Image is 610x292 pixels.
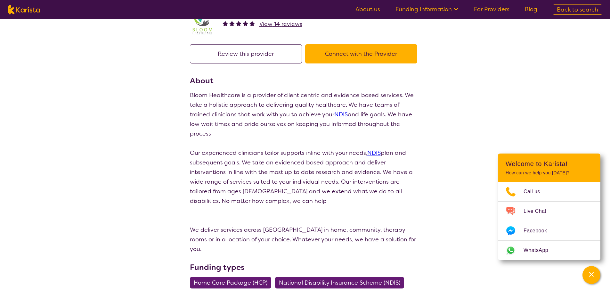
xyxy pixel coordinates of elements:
h3: Funding types [190,262,420,273]
span: Live Chat [524,206,554,216]
span: WhatsApp [524,246,556,255]
img: fullstar [243,21,248,26]
button: Review this provider [190,44,302,63]
a: Back to search [553,4,602,15]
img: fullstar [229,21,235,26]
img: fullstar [236,21,241,26]
a: View 14 reviews [259,19,302,29]
img: Karista logo [8,5,40,14]
a: Connect with the Provider [305,50,420,58]
h3: About [190,75,420,87]
h2: Bloom Healthcare - [MEDICAL_DATA] [223,8,399,19]
h2: Welcome to Karista! [506,160,593,168]
a: Web link opens in a new tab. [498,241,600,260]
a: For Providers [474,5,509,13]
span: View 14 reviews [259,20,302,28]
p: Our experienced clinicians tailor supports inline with your needs, plan and subsequent goals. We ... [190,148,420,206]
a: About us [355,5,380,13]
p: We deliver services across [GEOGRAPHIC_DATA] in home, community, therapy rooms or in a location o... [190,225,420,254]
a: Funding Information [395,5,459,13]
span: Home Care Package (HCP) [194,277,267,288]
button: Channel Menu [582,266,600,284]
p: Bloom Healthcare is a provider of client centric and evidence based services. We take a holistic ... [190,90,420,138]
span: National Disability Insurance Scheme (NDIS) [279,277,400,288]
a: Blog [525,5,537,13]
span: Facebook [524,226,555,236]
p: How can we help you [DATE]? [506,170,593,176]
a: National Disability Insurance Scheme (NDIS) [275,279,408,287]
a: Home Care Package (HCP) [190,279,275,287]
span: Call us [524,187,548,196]
img: spuawodjbinfufaxyzcf.jpg [190,9,216,35]
a: NDIS [367,149,381,157]
img: fullstar [249,21,255,26]
a: Review this provider [190,50,305,58]
ul: Choose channel [498,182,600,260]
a: NDIS [334,111,348,118]
div: Channel Menu [498,154,600,260]
button: Connect with the Provider [305,44,417,63]
span: Back to search [557,6,598,13]
img: fullstar [223,21,228,26]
